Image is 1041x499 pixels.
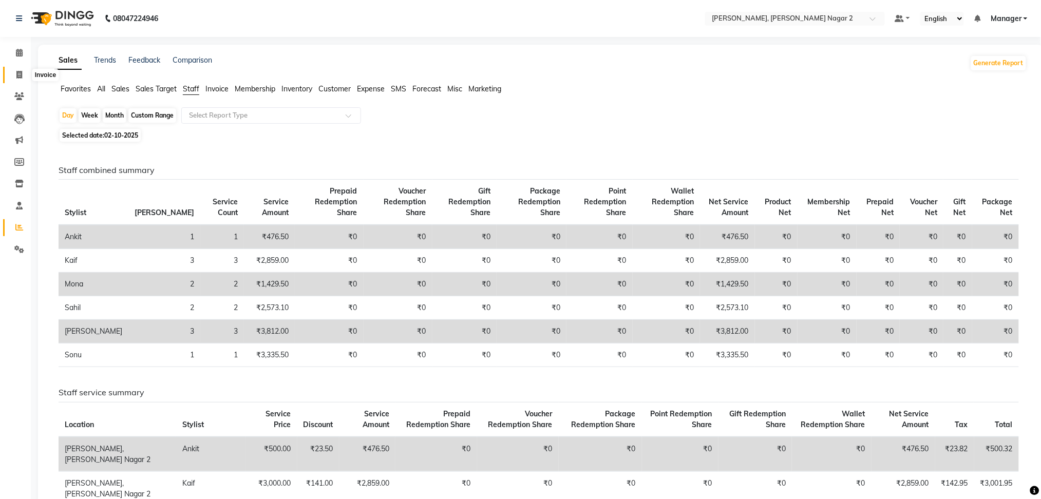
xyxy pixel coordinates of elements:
[866,197,894,217] span: Prepaid Net
[900,273,943,296] td: ₹0
[700,225,755,249] td: ₹476.50
[518,186,560,217] span: Package Redemption Share
[297,437,339,472] td: ₹23.50
[111,84,129,93] span: Sales
[266,409,291,429] span: Service Price
[447,84,462,93] span: Misc
[943,296,972,320] td: ₹0
[700,343,755,367] td: ₹3,335.50
[972,320,1019,343] td: ₹0
[559,437,642,472] td: ₹0
[566,343,633,367] td: ₹0
[364,320,432,343] td: ₹0
[477,437,559,472] td: ₹0
[566,273,633,296] td: ₹0
[295,225,364,249] td: ₹0
[246,437,297,472] td: ₹500.00
[755,225,798,249] td: ₹0
[700,249,755,273] td: ₹2,859.00
[59,225,128,249] td: Ankit
[497,273,566,296] td: ₹0
[972,273,1019,296] td: ₹0
[364,249,432,273] td: ₹0
[566,225,633,249] td: ₹0
[755,343,798,367] td: ₹0
[59,165,1019,175] h6: Staff combined summary
[339,437,395,472] td: ₹476.50
[363,409,389,429] span: Service Amount
[200,343,244,367] td: 1
[857,249,900,273] td: ₹0
[808,197,850,217] span: Membership Net
[432,296,497,320] td: ₹0
[584,186,627,217] span: Point Redemption Share
[700,296,755,320] td: ₹2,573.10
[104,131,138,139] span: 02-10-2025
[642,437,718,472] td: ₹0
[200,296,244,320] td: 2
[295,296,364,320] td: ₹0
[412,84,441,93] span: Forecast
[364,296,432,320] td: ₹0
[857,320,900,343] td: ₹0
[235,84,275,93] span: Membership
[94,55,116,65] a: Trends
[295,273,364,296] td: ₹0
[364,343,432,367] td: ₹0
[407,409,471,429] span: Prepaid Redemption Share
[943,320,972,343] td: ₹0
[128,273,200,296] td: 2
[200,249,244,273] td: 3
[755,273,798,296] td: ₹0
[65,208,86,217] span: Stylist
[364,225,432,249] td: ₹0
[79,108,101,123] div: Week
[935,437,974,472] td: ₹23.82
[651,409,712,429] span: Point Redemption Share
[633,249,701,273] td: ₹0
[262,197,289,217] span: Service Amount
[801,409,865,429] span: Wallet Redemption Share
[954,197,966,217] span: Gift Net
[128,108,176,123] div: Custom Range
[54,51,82,70] a: Sales
[128,225,200,249] td: 1
[59,343,128,367] td: Sonu
[448,186,490,217] span: Gift Redemption Share
[59,388,1019,397] h6: Staff service summary
[633,320,701,343] td: ₹0
[59,249,128,273] td: Kaif
[792,437,872,472] td: ₹0
[857,343,900,367] td: ₹0
[183,84,199,93] span: Staff
[295,249,364,273] td: ₹0
[765,197,791,217] span: Product Net
[200,320,244,343] td: 3
[128,343,200,367] td: 1
[468,84,501,93] span: Marketing
[972,343,1019,367] td: ₹0
[900,320,943,343] td: ₹0
[213,197,238,217] span: Service Count
[755,296,798,320] td: ₹0
[872,437,935,472] td: ₹476.50
[709,197,749,217] span: Net Service Amount
[497,343,566,367] td: ₹0
[700,273,755,296] td: ₹1,429.50
[972,249,1019,273] td: ₹0
[432,225,497,249] td: ₹0
[566,296,633,320] td: ₹0
[497,320,566,343] td: ₹0
[244,273,295,296] td: ₹1,429.50
[900,296,943,320] td: ₹0
[755,249,798,273] td: ₹0
[391,84,406,93] span: SMS
[59,320,128,343] td: [PERSON_NAME]
[755,320,798,343] td: ₹0
[97,84,105,93] span: All
[244,225,295,249] td: ₹476.50
[857,273,900,296] td: ₹0
[718,437,792,472] td: ₹0
[182,420,204,429] span: Stylist
[173,55,212,65] a: Comparison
